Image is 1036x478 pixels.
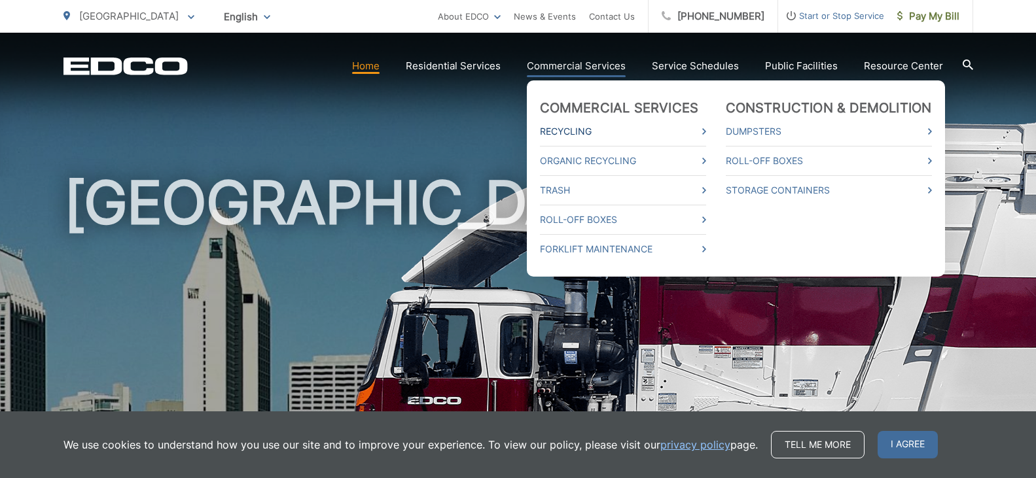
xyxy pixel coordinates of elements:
[540,212,706,228] a: Roll-Off Boxes
[540,182,706,198] a: Trash
[660,437,730,452] a: privacy policy
[726,100,932,116] a: Construction & Demolition
[63,57,188,75] a: EDCD logo. Return to the homepage.
[214,5,280,28] span: English
[79,10,179,22] span: [GEOGRAPHIC_DATA]
[726,182,932,198] a: Storage Containers
[771,431,865,458] a: Tell me more
[406,58,501,74] a: Residential Services
[352,58,380,74] a: Home
[765,58,838,74] a: Public Facilities
[527,58,626,74] a: Commercial Services
[726,124,932,139] a: Dumpsters
[540,153,706,169] a: Organic Recycling
[864,58,943,74] a: Resource Center
[514,9,576,24] a: News & Events
[878,431,938,458] span: I agree
[897,9,959,24] span: Pay My Bill
[438,9,501,24] a: About EDCO
[540,124,706,139] a: Recycling
[540,241,706,257] a: Forklift Maintenance
[540,100,699,116] a: Commercial Services
[63,437,758,452] p: We use cookies to understand how you use our site and to improve your experience. To view our pol...
[652,58,739,74] a: Service Schedules
[589,9,635,24] a: Contact Us
[726,153,932,169] a: Roll-Off Boxes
